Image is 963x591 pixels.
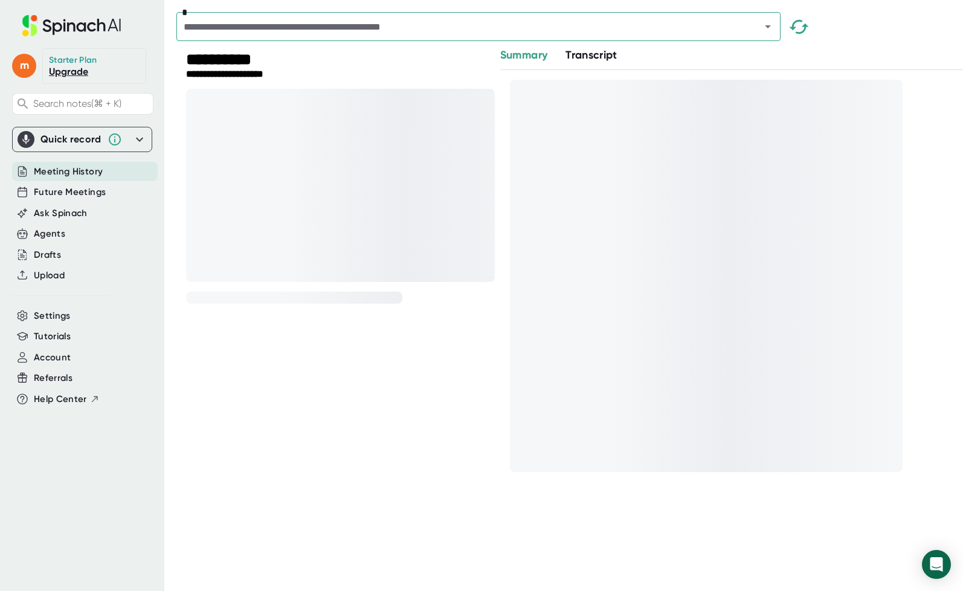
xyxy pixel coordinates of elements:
div: Starter Plan [49,55,97,66]
button: Summary [500,47,547,63]
button: Upload [34,269,65,283]
button: Settings [34,309,71,323]
span: Summary [500,48,547,62]
button: Ask Spinach [34,206,88,220]
span: Transcript [565,48,617,62]
span: Help Center [34,392,87,406]
button: Tutorials [34,330,71,343]
button: Transcript [565,47,617,63]
div: Open Intercom Messenger [922,550,951,579]
div: Quick record [18,127,147,152]
button: Drafts [34,248,61,262]
button: Meeting History [34,165,103,179]
span: Search notes (⌘ + K) [33,98,121,109]
button: Account [34,351,71,365]
button: Open [759,18,776,35]
a: Upgrade [49,66,88,77]
button: Future Meetings [34,185,106,199]
button: Help Center [34,392,100,406]
span: m [12,54,36,78]
div: Quick record [40,133,101,145]
button: Referrals [34,371,72,385]
button: Agents [34,227,65,241]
